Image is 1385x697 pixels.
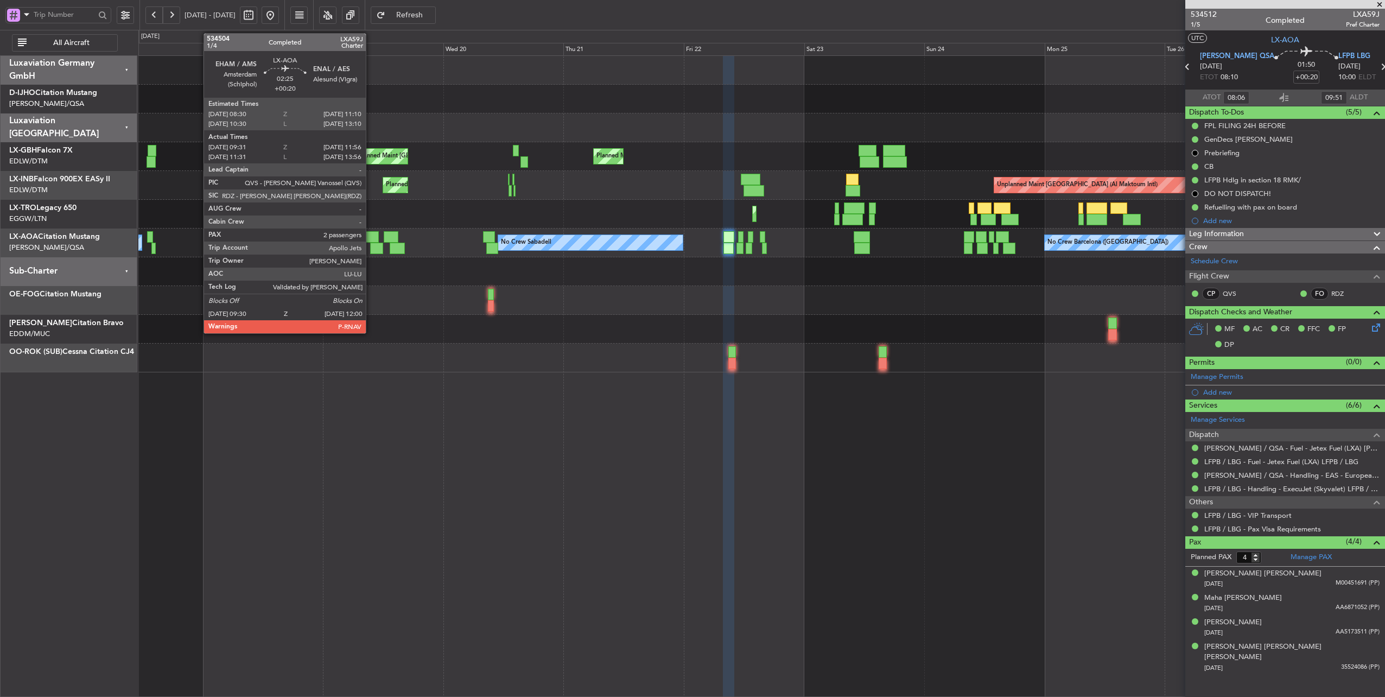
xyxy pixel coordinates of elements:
a: LX-AOACitation Mustang [9,233,100,240]
span: [DATE] [1204,580,1223,588]
div: Tue 19 [323,43,443,56]
a: LX-INBFalcon 900EX EASy II [9,175,110,183]
div: No Crew Barcelona ([GEOGRAPHIC_DATA]) [1047,235,1168,251]
span: (4/4) [1346,536,1362,547]
div: Planned Maint Geneva (Cointrin) [386,177,475,193]
div: FPL FILING 24H BEFORE [1204,121,1286,130]
div: FO [1311,288,1329,300]
a: Manage Permits [1191,372,1243,383]
a: [PERSON_NAME]/QSA [9,243,84,252]
span: FP [1338,324,1346,335]
div: Unplanned Maint [GEOGRAPHIC_DATA] ([GEOGRAPHIC_DATA]) [351,148,529,164]
span: [DATE] [1204,664,1223,672]
span: D-IJHO [9,89,35,97]
span: LX-INB [9,175,34,183]
div: DO NOT DISPATCH! [1204,189,1271,198]
div: GenDecs [PERSON_NAME] [1204,135,1293,144]
a: QVS [1223,289,1247,299]
a: [PERSON_NAME]Citation Bravo [9,319,124,327]
div: Add new [1203,216,1380,225]
span: [DATE] [1338,61,1361,72]
a: OE-FOGCitation Mustang [9,290,101,298]
div: CP [1202,288,1220,300]
div: Add new [1203,388,1380,397]
div: Maha [PERSON_NAME] [1204,593,1282,604]
span: 01:50 [1298,60,1315,71]
span: MF [1224,324,1235,335]
a: EDDM/MUC [9,329,50,339]
a: OO-ROK (SUB)Cessna Citation CJ4 [9,348,134,356]
div: Completed [1266,15,1305,26]
span: ATOT [1203,92,1221,103]
span: 08:10 [1221,72,1238,83]
span: AA6871052 (PP) [1336,603,1380,612]
div: Planned Maint Nice ([GEOGRAPHIC_DATA]) [596,148,717,164]
span: AA5173511 (PP) [1336,628,1380,637]
span: [DATE] [1200,61,1222,72]
span: AC [1253,324,1262,335]
span: Dispatch To-Dos [1189,106,1244,119]
a: RDZ [1331,289,1356,299]
span: Permits [1189,357,1215,369]
span: ELDT [1358,72,1376,83]
a: LFPB / LBG - Pax Visa Requirements [1204,524,1321,534]
div: [PERSON_NAME] [PERSON_NAME] [1204,568,1322,579]
span: [DATE] [1204,629,1223,637]
div: [PERSON_NAME] [PERSON_NAME] [PERSON_NAME] [1204,642,1380,663]
span: OO-ROK (SUB) [9,348,62,356]
a: LFPB / LBG - Fuel - Jetex Fuel (LXA) LFPB / LBG [1204,457,1358,466]
a: LX-GBHFalcon 7X [9,147,73,154]
span: CR [1280,324,1289,335]
span: FFC [1307,324,1320,335]
a: LX-TROLegacy 650 [9,204,77,212]
a: Manage PAX [1291,552,1332,563]
div: Thu 21 [563,43,684,56]
span: Pax [1189,536,1201,549]
span: Pref Charter [1346,20,1380,29]
span: Dispatch [1189,429,1219,441]
input: Trip Number [34,7,95,23]
span: 1/5 [1191,20,1217,29]
span: Crew [1189,241,1208,254]
div: Planned Maint [GEOGRAPHIC_DATA] ([GEOGRAPHIC_DATA]) [755,206,926,222]
a: EGGW/LTN [9,214,47,224]
a: [PERSON_NAME] / QSA - Fuel - Jetex Fuel (LXA) [PERSON_NAME] / QSA [1204,443,1380,453]
span: Dispatch Checks and Weather [1189,306,1292,319]
span: Services [1189,400,1217,412]
div: Prebriefing [1204,148,1240,157]
span: (6/6) [1346,400,1362,411]
div: Sun 24 [924,43,1045,56]
span: 35524086 (PP) [1341,663,1380,672]
div: LFPB Hdlg in section 18 RMK/ [1204,175,1301,185]
div: Mon 25 [1045,43,1165,56]
div: CB [1204,162,1214,171]
input: --:-- [1223,91,1249,104]
span: LX-AOA [1271,34,1299,46]
a: D-IJHOCitation Mustang [9,89,97,97]
span: (0/0) [1346,356,1362,367]
div: Refuelling with pax on board [1204,202,1297,212]
span: All Aircraft [29,39,114,47]
button: All Aircraft [12,34,118,52]
div: [DATE] [141,32,160,41]
button: UTC [1188,33,1207,43]
a: LFPB / LBG - Handling - ExecuJet (Skyvalet) LFPB / LBG [1204,484,1380,493]
span: M00451691 (PP) [1336,579,1380,588]
span: LX-GBH [9,147,37,154]
span: DP [1224,340,1234,351]
span: (5/5) [1346,106,1362,118]
div: Wed 20 [443,43,564,56]
input: --:-- [1321,91,1347,104]
span: LFPB LBG [1338,51,1370,62]
div: No Crew Sabadell [501,235,551,251]
div: Sun 17 [82,43,203,56]
div: Tue 26 [1165,43,1285,56]
span: [DATE] [1204,604,1223,612]
div: Sat 23 [804,43,925,56]
div: Fri 22 [684,43,804,56]
span: OE-FOG [9,290,40,298]
a: [PERSON_NAME] / QSA - Handling - EAS - European Aviation School [1204,471,1380,480]
span: [DATE] - [DATE] [185,10,236,20]
span: Others [1189,496,1213,509]
span: LX-TRO [9,204,36,212]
